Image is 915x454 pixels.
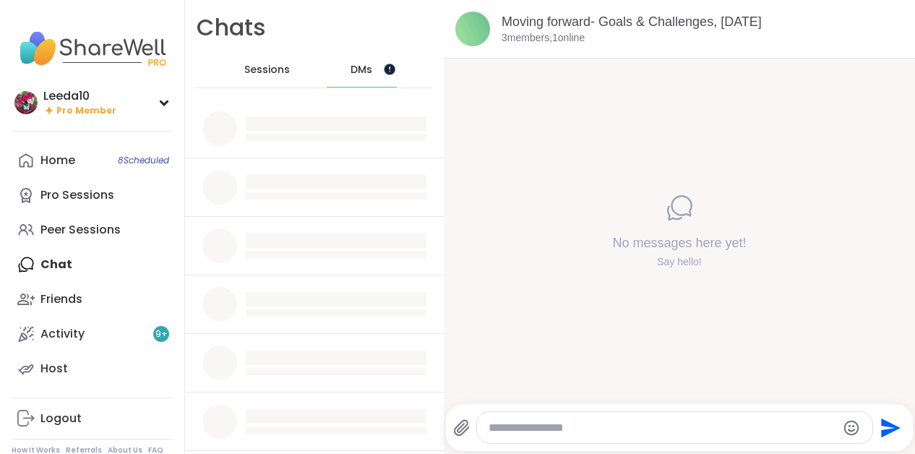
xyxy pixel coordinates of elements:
[502,14,762,29] a: Moving forward- Goals & Challenges, [DATE]
[244,63,290,77] span: Sessions
[40,291,82,307] div: Friends
[489,421,836,435] textarea: Type your message
[351,63,372,77] span: DMs
[612,234,746,252] h4: No messages here yet!
[502,31,585,46] p: 3 members, 1 online
[118,155,169,166] span: 8 Scheduled
[40,187,114,203] div: Pro Sessions
[612,255,746,270] div: Say hello!
[40,361,68,377] div: Host
[873,411,906,444] button: Send
[843,419,860,437] button: Emoji picker
[40,222,121,238] div: Peer Sessions
[56,105,116,117] span: Pro Member
[40,411,82,427] div: Logout
[12,143,173,178] a: Home8Scheduled
[455,12,490,46] img: Moving forward- Goals & Challenges, Sep 07
[12,351,173,386] a: Host
[384,64,395,75] iframe: Spotlight
[12,401,173,436] a: Logout
[12,23,173,74] img: ShareWell Nav Logo
[12,178,173,213] a: Pro Sessions
[14,91,38,114] img: Leeda10
[155,328,168,340] span: 9 +
[12,282,173,317] a: Friends
[197,12,266,44] h1: Chats
[43,88,116,104] div: Leeda10
[12,317,173,351] a: Activity9+
[40,153,75,168] div: Home
[12,213,173,247] a: Peer Sessions
[40,326,85,342] div: Activity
